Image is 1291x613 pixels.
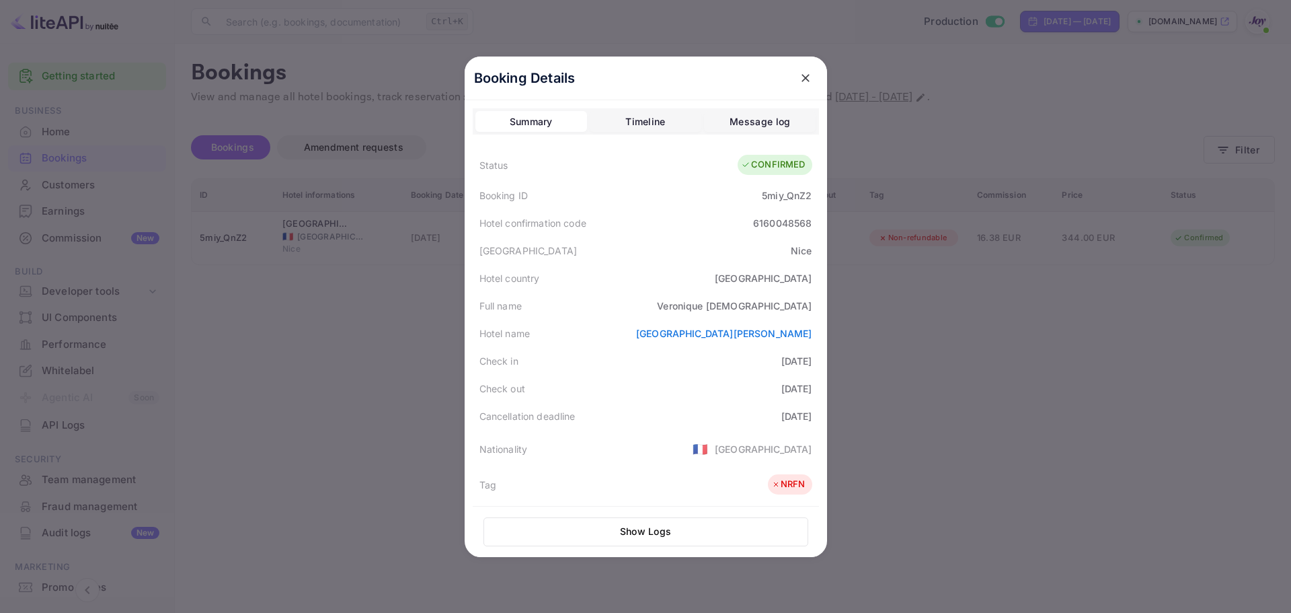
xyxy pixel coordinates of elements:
div: NRFN [771,478,806,491]
div: Check in [479,354,518,368]
div: Timeline [625,114,665,130]
button: close [793,66,818,90]
div: Summary [510,114,553,130]
div: Veronique [DEMOGRAPHIC_DATA] [657,299,812,313]
div: 6160048568 [753,216,812,230]
div: Hotel country [479,271,540,285]
div: [DATE] [781,409,812,423]
div: 5miy_QnZ2 [762,188,812,203]
div: Cancellation deadline [479,409,576,423]
button: Message log [704,111,816,133]
div: [GEOGRAPHIC_DATA] [715,442,812,456]
div: Hotel confirmation code [479,216,586,230]
span: United States [693,437,708,461]
div: Check out [479,382,525,396]
p: Booking Details [474,68,576,88]
div: [DATE] [781,354,812,368]
div: Full name [479,299,522,313]
a: [GEOGRAPHIC_DATA][PERSON_NAME] [636,328,812,339]
div: CONFIRMED [741,158,805,172]
button: Show Logs [483,517,808,546]
div: Nationality [479,442,528,456]
div: [GEOGRAPHIC_DATA] [479,244,578,258]
div: Status [479,158,508,172]
div: [GEOGRAPHIC_DATA] [715,271,812,285]
div: Booking ID [479,188,529,203]
div: Hotel name [479,326,531,340]
div: Tag [479,478,496,492]
button: Summary [475,111,587,133]
div: [DATE] [781,382,812,396]
div: Nice [791,244,812,258]
div: Message log [730,114,790,130]
button: Timeline [590,111,701,133]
